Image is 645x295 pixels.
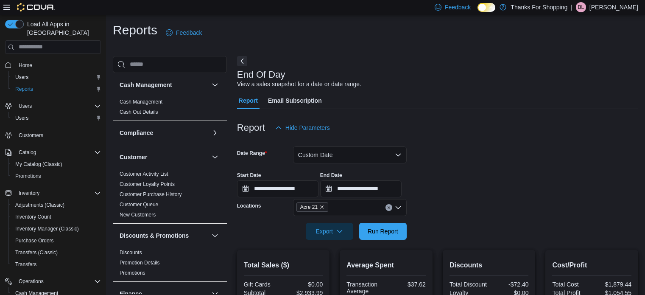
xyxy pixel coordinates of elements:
div: Total Discount [450,281,487,288]
span: Inventory Manager (Classic) [12,224,101,234]
label: Start Date [237,172,261,179]
span: Reports [12,84,101,94]
div: $1,879.44 [594,281,631,288]
button: Inventory [2,187,104,199]
button: Reports [8,83,104,95]
div: $37.62 [388,281,426,288]
button: Users [15,101,35,111]
button: Inventory Count [8,211,104,223]
button: Inventory Manager (Classic) [8,223,104,235]
a: Promotions [120,270,145,276]
span: Users [19,103,32,110]
span: Purchase Orders [12,236,101,246]
span: Run Report [368,227,398,236]
label: Locations [237,202,261,209]
span: Users [15,115,28,121]
button: Operations [15,276,47,287]
a: Promotion Details [120,260,160,266]
button: Cash Management [120,81,208,89]
span: Promotions [120,270,145,276]
span: New Customers [120,211,156,218]
label: Date Range [237,150,267,157]
button: My Catalog (Classic) [8,158,104,170]
span: Adjustments (Classic) [12,200,101,210]
div: $0.00 [285,281,323,288]
h3: Cash Management [120,81,172,89]
span: My Catalog (Classic) [12,159,101,169]
img: Cova [17,3,55,11]
span: Users [12,72,101,82]
span: Users [15,74,28,81]
button: Hide Parameters [272,119,333,136]
a: Reports [12,84,36,94]
span: Customer Queue [120,201,158,208]
div: Transaction Average [346,281,384,295]
div: Gift Cards [244,281,282,288]
a: Promotions [12,171,45,181]
span: Acre 21 [300,203,318,211]
span: Users [12,113,101,123]
span: Customers [19,132,43,139]
a: Customer Queue [120,202,158,208]
a: Cash Management [120,99,162,105]
button: Discounts & Promotions [120,231,208,240]
input: Dark Mode [477,3,495,12]
div: View a sales snapshot for a date or date range. [237,80,361,89]
button: Customers [2,129,104,141]
button: Home [2,59,104,71]
button: Remove Acre 21 from selection in this group [319,205,324,210]
span: Load All Apps in [GEOGRAPHIC_DATA] [24,20,101,37]
h3: Report [237,123,265,133]
span: Purchase Orders [15,237,54,244]
span: Transfers [12,259,101,270]
span: Reports [15,86,33,93]
button: Promotions [8,170,104,182]
button: Users [2,100,104,112]
p: [PERSON_NAME] [589,2,638,12]
h1: Reports [113,22,157,39]
span: Customers [15,130,101,140]
a: New Customers [120,212,156,218]
a: Users [12,72,32,82]
button: Export [306,223,353,240]
span: Inventory Count [12,212,101,222]
span: Adjustments (Classic) [15,202,64,208]
span: Transfers (Classic) [12,247,101,258]
button: Catalog [15,147,39,157]
span: Export [311,223,348,240]
div: -$72.40 [491,281,528,288]
span: Operations [15,276,101,287]
a: Purchase Orders [12,236,57,246]
div: Brianna-lynn Frederiksen [576,2,586,12]
button: Run Report [359,223,407,240]
span: Catalog [15,147,101,157]
span: Home [15,60,101,70]
a: Cash Out Details [120,109,158,115]
p: Thanks For Shopping [511,2,567,12]
button: Next [237,56,247,66]
button: Customer [210,152,220,162]
div: Total Cost [552,281,590,288]
span: Promotions [15,173,41,180]
span: Inventory [15,188,101,198]
a: My Catalog (Classic) [12,159,66,169]
input: Press the down key to open a popover containing a calendar. [237,180,318,197]
button: Inventory [15,188,43,198]
span: Discounts [120,249,142,256]
h2: Total Sales ($) [244,260,323,270]
span: Inventory Count [15,214,51,220]
button: Catalog [2,146,104,158]
button: Transfers (Classic) [8,247,104,258]
a: Transfers (Classic) [12,247,61,258]
a: Users [12,113,32,123]
button: Customer [120,153,208,161]
button: Transfers [8,258,104,270]
a: Customers [15,130,47,140]
h3: Compliance [120,129,153,137]
h2: Cost/Profit [552,260,631,270]
button: Clear input [385,204,392,211]
span: My Catalog (Classic) [15,161,62,168]
span: Home [19,62,32,69]
span: Users [15,101,101,111]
